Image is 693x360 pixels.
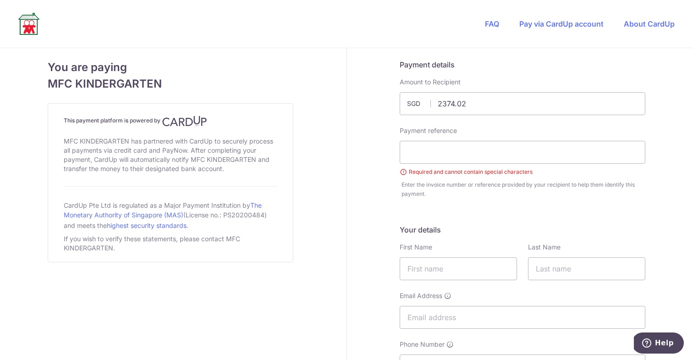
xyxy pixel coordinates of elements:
iframe: Opens a widget where you can find more information [634,332,684,355]
input: Last name [528,257,645,280]
h5: Payment details [400,59,645,70]
div: CardUp Pte Ltd is regulated as a Major Payment Institution by (License no.: PS20200484) and meets... [64,198,277,233]
h5: Your details [400,224,645,235]
span: SGD [407,99,431,108]
a: About CardUp [624,19,675,28]
span: MFC KINDERGARTEN [48,76,293,92]
span: Phone Number [400,340,445,349]
label: Payment reference [400,126,457,135]
span: You are paying [48,59,293,76]
input: First name [400,257,517,280]
label: Amount to Recipient [400,78,461,87]
div: Enter the invoice number or reference provided by your recipient to help them identify this payment. [401,180,645,199]
img: CardUp [162,116,207,127]
span: Email Address [400,291,442,300]
small: Required and cannot contain special characters [400,167,645,177]
div: MFC KINDERGARTEN has partnered with CardUp to securely process all payments via credit card and P... [64,135,277,175]
a: Pay via CardUp account [519,19,604,28]
input: Email address [400,306,645,329]
label: Last Name [528,243,561,252]
a: FAQ [485,19,499,28]
div: If you wish to verify these statements, please contact MFC KINDERGARTEN. [64,233,277,255]
a: highest security standards [107,222,187,229]
label: First Name [400,243,432,252]
input: Payment amount [400,92,645,115]
h4: This payment platform is powered by [64,116,277,127]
